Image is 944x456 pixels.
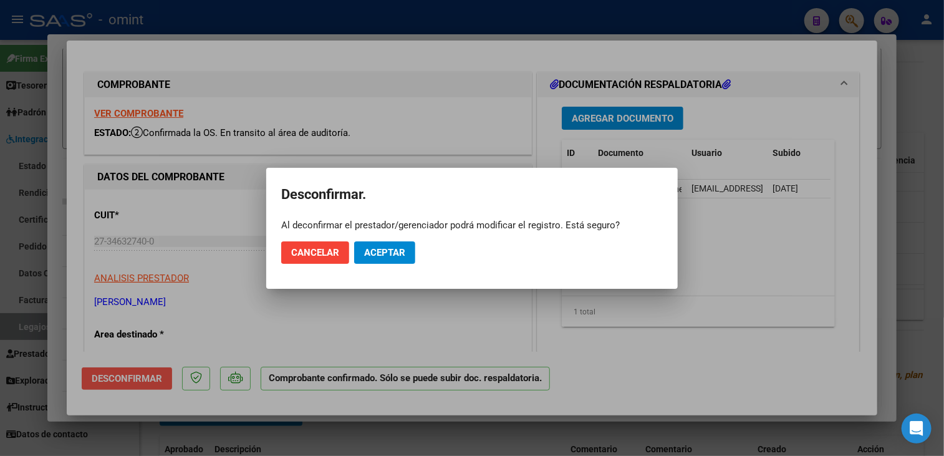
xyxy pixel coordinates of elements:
[364,247,405,258] span: Aceptar
[354,241,415,264] button: Aceptar
[291,247,339,258] span: Cancelar
[902,414,932,444] div: Open Intercom Messenger
[281,183,663,206] h2: Desconfirmar.
[281,241,349,264] button: Cancelar
[281,219,663,231] div: Al deconfirmar el prestador/gerenciador podrá modificar el registro. Está seguro?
